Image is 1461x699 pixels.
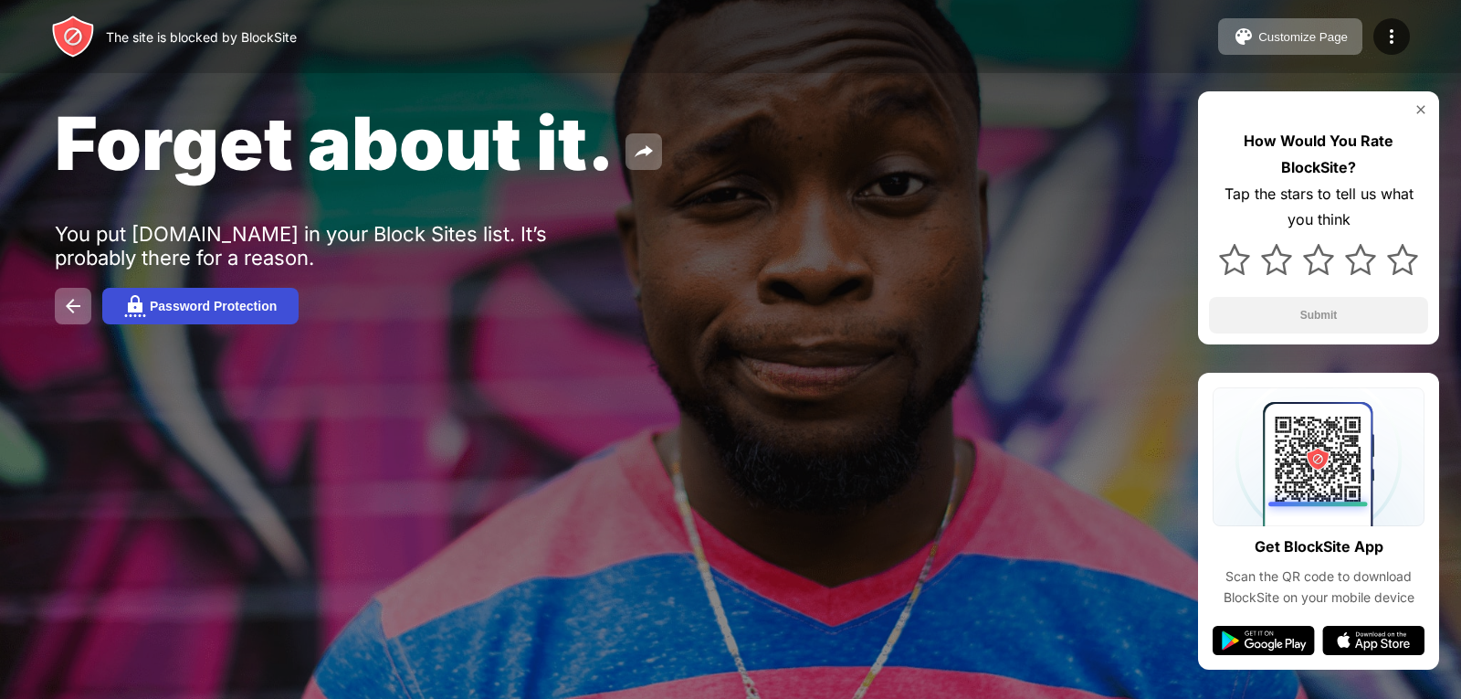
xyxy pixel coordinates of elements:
[55,99,615,187] span: Forget about it.
[1213,626,1315,655] img: google-play.svg
[1345,244,1376,275] img: star.svg
[62,295,84,317] img: back.svg
[1322,626,1424,655] img: app-store.svg
[124,295,146,317] img: password.svg
[51,15,95,58] img: header-logo.svg
[150,299,277,313] div: Password Protection
[1218,18,1362,55] button: Customize Page
[1381,26,1403,48] img: menu-icon.svg
[1414,102,1428,117] img: rate-us-close.svg
[1255,534,1383,560] div: Get BlockSite App
[1213,567,1424,608] div: Scan the QR code to download BlockSite on your mobile device
[1233,26,1255,48] img: pallet.svg
[1219,244,1250,275] img: star.svg
[106,29,297,45] div: The site is blocked by BlockSite
[1387,244,1418,275] img: star.svg
[1209,297,1428,334] button: Submit
[1209,181,1428,234] div: Tap the stars to tell us what you think
[55,222,619,270] div: You put [DOMAIN_NAME] in your Block Sites list. It’s probably there for a reason.
[1213,387,1424,526] img: qrcode.svg
[1209,128,1428,181] div: How Would You Rate BlockSite?
[1303,244,1334,275] img: star.svg
[1261,244,1292,275] img: star.svg
[1258,30,1348,44] div: Customize Page
[102,288,299,324] button: Password Protection
[633,141,655,163] img: share.svg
